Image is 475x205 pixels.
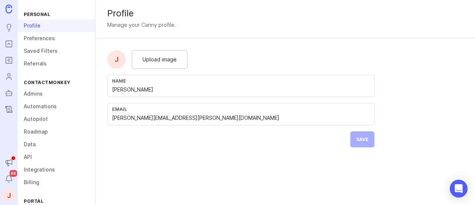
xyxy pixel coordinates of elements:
a: Billing [18,176,95,189]
div: Profile [107,9,463,18]
a: Integrations [18,163,95,176]
div: J [107,50,126,69]
a: Roadmaps [2,54,16,67]
a: Admins [18,87,95,100]
a: Ideas [2,21,16,34]
div: Manage your Canny profile. [107,21,176,29]
a: Users [2,70,16,83]
a: API [18,151,95,163]
a: Saved Filters [18,45,95,57]
a: Autopilot [2,86,16,100]
div: Email [112,106,370,112]
a: Roadmap [18,125,95,138]
div: Personal [18,9,95,19]
a: Preferences [18,32,95,45]
a: Automations [18,100,95,113]
div: Name [112,78,370,84]
a: Changelog [2,103,16,116]
span: 99 [10,170,17,177]
button: J [2,189,16,202]
span: Upload image [142,55,177,64]
img: Canny Home [6,4,12,13]
button: Notifications [2,172,16,186]
a: Referrals [18,57,95,70]
button: Announcements [2,156,16,169]
a: Portal [2,37,16,51]
div: Open Intercom Messenger [450,180,468,198]
a: Data [18,138,95,151]
a: Autopilot [18,113,95,125]
div: ContactMonkey [18,77,95,87]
